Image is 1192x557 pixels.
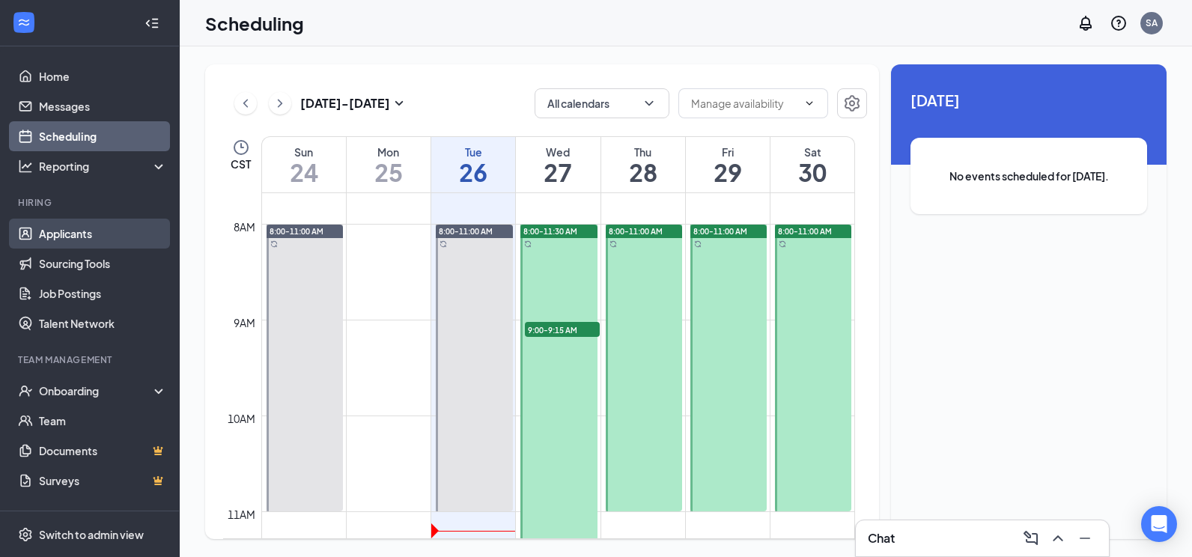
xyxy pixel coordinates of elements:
[910,88,1147,112] span: [DATE]
[516,144,600,159] div: Wed
[940,168,1117,184] span: No events scheduled for [DATE].
[691,95,797,112] input: Manage availability
[390,94,408,112] svg: SmallChevronDown
[347,144,431,159] div: Mon
[347,137,431,192] a: August 25, 2025
[39,466,167,496] a: SurveysCrown
[232,139,250,156] svg: Clock
[779,240,786,248] svg: Sync
[39,249,167,278] a: Sourcing Tools
[262,137,346,192] a: August 24, 2025
[523,226,577,237] span: 8:00-11:30 AM
[694,240,702,248] svg: Sync
[231,219,258,235] div: 8am
[601,159,685,185] h1: 28
[686,137,770,192] a: August 29, 2025
[262,144,346,159] div: Sun
[1076,529,1094,547] svg: Minimize
[516,137,600,192] a: August 27, 2025
[39,406,167,436] a: Team
[18,159,33,174] svg: Analysis
[39,91,167,121] a: Messages
[1073,526,1097,550] button: Minimize
[1077,14,1095,32] svg: Notifications
[270,240,278,248] svg: Sync
[39,308,167,338] a: Talent Network
[39,278,167,308] a: Job Postings
[1022,529,1040,547] svg: ComposeMessage
[609,240,617,248] svg: Sync
[273,94,288,112] svg: ChevronRight
[686,159,770,185] h1: 29
[39,383,154,398] div: Onboarding
[868,530,895,547] h3: Chat
[431,144,515,159] div: Tue
[803,97,815,109] svg: ChevronDown
[525,322,600,337] span: 9:00-9:15 AM
[39,527,144,542] div: Switch to admin view
[238,94,253,112] svg: ChevronLeft
[778,226,832,237] span: 8:00-11:00 AM
[439,226,493,237] span: 8:00-11:00 AM
[431,159,515,185] h1: 26
[18,196,164,209] div: Hiring
[18,383,33,398] svg: UserCheck
[601,137,685,192] a: August 28, 2025
[225,506,258,523] div: 11am
[39,159,168,174] div: Reporting
[770,144,854,159] div: Sat
[270,226,323,237] span: 8:00-11:00 AM
[642,96,657,111] svg: ChevronDown
[516,159,600,185] h1: 27
[440,240,447,248] svg: Sync
[693,226,747,237] span: 8:00-11:00 AM
[770,137,854,192] a: August 30, 2025
[609,226,663,237] span: 8:00-11:00 AM
[1046,526,1070,550] button: ChevronUp
[205,10,304,36] h1: Scheduling
[601,144,685,159] div: Thu
[145,16,159,31] svg: Collapse
[234,92,257,115] button: ChevronLeft
[837,88,867,118] button: Settings
[18,527,33,542] svg: Settings
[39,436,167,466] a: DocumentsCrown
[16,15,31,30] svg: WorkstreamLogo
[347,159,431,185] h1: 25
[1141,506,1177,542] div: Open Intercom Messenger
[300,95,390,112] h3: [DATE] - [DATE]
[1019,526,1043,550] button: ComposeMessage
[231,156,251,171] span: CST
[524,240,532,248] svg: Sync
[39,61,167,91] a: Home
[18,353,164,366] div: Team Management
[262,159,346,185] h1: 24
[843,94,861,112] svg: Settings
[1049,529,1067,547] svg: ChevronUp
[431,137,515,192] a: August 26, 2025
[1146,16,1158,29] div: SA
[770,159,854,185] h1: 30
[535,88,669,118] button: All calendarsChevronDown
[231,314,258,331] div: 9am
[1110,14,1128,32] svg: QuestionInfo
[686,144,770,159] div: Fri
[225,410,258,427] div: 10am
[269,92,291,115] button: ChevronRight
[39,121,167,151] a: Scheduling
[39,219,167,249] a: Applicants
